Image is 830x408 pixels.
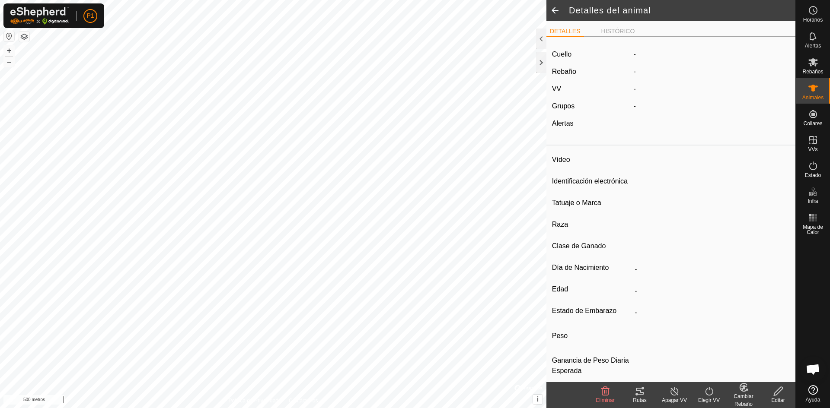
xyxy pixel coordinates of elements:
font: Rebaños [802,69,823,75]
font: Peso [552,332,568,339]
a: Ayuda [796,382,830,406]
font: VVs [808,146,817,152]
font: Identificación electrónica [552,177,628,185]
font: DETALLES [550,28,581,35]
font: Cuello [552,51,571,58]
font: Elegir VV [698,397,720,403]
font: + [7,46,12,55]
font: – [7,57,11,66]
font: Rutas [633,397,646,403]
button: – [4,57,14,67]
font: - [634,85,636,92]
button: i [533,395,543,404]
font: Infra [808,198,818,204]
font: Alertas [552,120,574,127]
font: - [634,102,636,110]
font: Editar [771,397,785,403]
font: Ayuda [806,397,820,403]
div: Chat abierto [800,356,826,382]
font: Edad [552,285,568,293]
font: Día de Nacimiento [552,264,609,271]
font: Cambiar Rebaño [734,393,753,407]
font: Estado [805,172,821,178]
font: Detalles del animal [569,6,651,15]
font: Raza [552,221,568,228]
font: P1 [86,12,94,19]
font: - [634,51,636,58]
button: Restablecer Mapa [4,31,14,41]
img: Logotipo de Gallagher [10,7,69,25]
font: Apagar VV [662,397,687,403]
font: Vídeo [552,156,570,163]
font: Collares [803,120,822,127]
font: Rebaño [552,68,576,75]
font: Alertas [805,43,821,49]
a: Política de Privacidad [229,397,278,405]
font: VV [552,85,561,92]
font: Tatuaje o Marca [552,199,601,206]
font: Contáctenos [289,398,318,404]
a: Contáctenos [289,397,318,405]
font: Mapa de Calor [803,224,823,235]
font: - [634,68,636,75]
font: HISTÓRICO [601,28,635,35]
button: Capas del Mapa [19,32,29,42]
font: Eliminar [596,397,614,403]
font: Estado de Embarazo [552,307,616,314]
button: + [4,45,14,56]
font: Animales [802,95,824,101]
font: Política de Privacidad [229,398,278,404]
font: Horarios [803,17,823,23]
font: Ganancia de Peso Diaria Esperada [552,357,629,374]
font: i [537,395,539,403]
font: Grupos [552,102,575,110]
font: Clase de Ganado [552,242,606,250]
